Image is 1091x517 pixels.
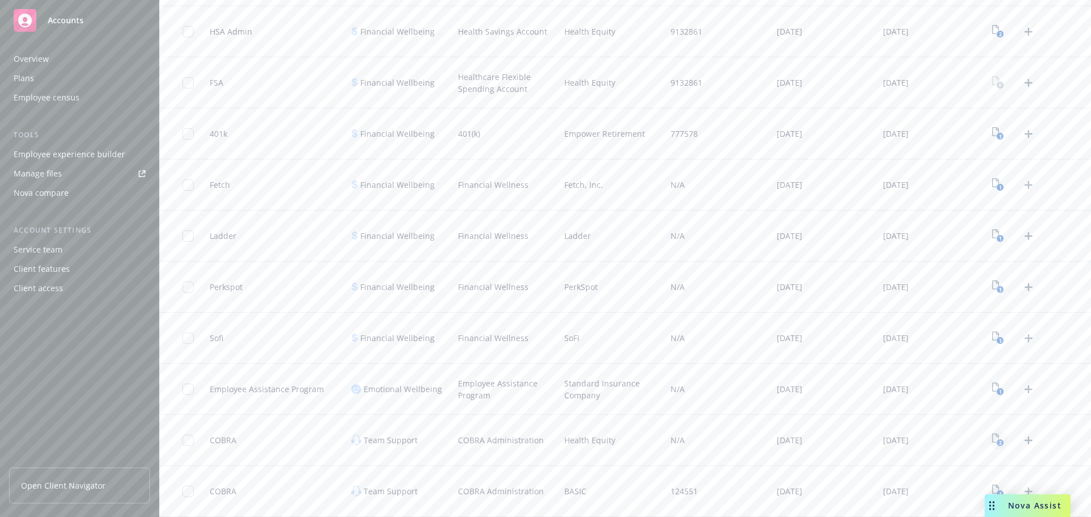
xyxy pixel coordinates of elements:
[360,332,435,344] span: Financial Wellbeing
[14,89,80,107] div: Employee census
[1019,176,1038,194] a: Upload Plan Documents
[14,145,125,163] div: Employee experience builder
[9,69,150,87] a: Plans
[458,434,544,446] span: COBRA Administration
[182,179,194,191] input: Toggle Row Selected
[883,26,909,37] span: [DATE]
[989,176,1007,194] a: View Plan Documents
[777,230,802,242] span: [DATE]
[14,50,49,68] div: Overview
[671,230,685,242] span: N/A
[564,281,598,293] span: PerkSpot
[210,383,324,395] span: Employee Assistance Program
[671,77,702,89] span: 9132861
[48,16,84,25] span: Accounts
[564,434,615,446] span: Health Equity
[9,89,150,107] a: Employee census
[360,230,435,242] span: Financial Wellbeing
[210,77,223,89] span: FSA
[1019,380,1038,398] a: Upload Plan Documents
[777,77,802,89] span: [DATE]
[989,23,1007,41] a: View Plan Documents
[671,332,685,344] span: N/A
[883,332,909,344] span: [DATE]
[14,184,69,202] div: Nova compare
[999,235,1002,242] text: 1
[985,494,999,517] div: Drag to move
[777,485,802,497] span: [DATE]
[364,434,418,446] span: Team Support
[14,165,62,183] div: Manage files
[360,179,435,191] span: Financial Wellbeing
[9,279,150,297] a: Client access
[458,281,528,293] span: Financial Wellness
[9,129,150,141] div: Tools
[360,77,435,89] span: Financial Wellbeing
[564,332,580,344] span: SoFi
[458,26,547,37] span: Health Savings Account
[1019,125,1038,143] a: Upload Plan Documents
[9,165,150,183] a: Manage files
[989,380,1007,398] a: View Plan Documents
[1019,278,1038,296] a: Upload Plan Documents
[1019,482,1038,501] a: Upload Plan Documents
[14,260,70,278] div: Client features
[671,179,685,191] span: N/A
[210,128,227,140] span: 401k
[210,434,236,446] span: COBRA
[182,384,194,395] input: Toggle Row Selected
[210,485,236,497] span: COBRA
[989,482,1007,501] a: View Plan Documents
[9,145,150,163] a: Employee experience builder
[564,128,645,140] span: Empower Retirement
[1008,501,1061,510] span: Nova Assist
[458,179,528,191] span: Financial Wellness
[883,383,909,395] span: [DATE]
[364,383,442,395] span: Emotional Wellbeing
[182,128,194,140] input: Toggle Row Selected
[1019,227,1038,245] a: Upload Plan Documents
[14,241,63,259] div: Service team
[883,281,909,293] span: [DATE]
[777,128,802,140] span: [DATE]
[989,125,1007,143] a: View Plan Documents
[999,184,1002,191] text: 1
[9,260,150,278] a: Client features
[21,480,106,491] span: Open Client Navigator
[671,26,702,37] span: 9132861
[999,490,1002,498] text: 1
[9,5,150,36] a: Accounts
[883,485,909,497] span: [DATE]
[985,494,1071,517] button: Nova Assist
[9,225,150,236] div: Account settings
[182,486,194,497] input: Toggle Row Selected
[883,179,909,191] span: [DATE]
[182,333,194,344] input: Toggle Row Selected
[458,128,480,140] span: 401(k)
[777,179,802,191] span: [DATE]
[1019,74,1038,92] a: Upload Plan Documents
[360,26,435,37] span: Financial Wellbeing
[210,26,252,37] span: HSA Admin
[458,377,555,401] span: Employee Assistance Program
[14,69,34,87] div: Plans
[360,128,435,140] span: Financial Wellbeing
[777,281,802,293] span: [DATE]
[182,281,194,293] input: Toggle Row Selected
[999,388,1002,396] text: 1
[182,230,194,242] input: Toggle Row Selected
[9,50,150,68] a: Overview
[564,26,615,37] span: Health Equity
[989,329,1007,347] a: View Plan Documents
[182,435,194,446] input: Toggle Row Selected
[777,434,802,446] span: [DATE]
[883,434,909,446] span: [DATE]
[210,281,243,293] span: Perkspot
[777,332,802,344] span: [DATE]
[999,133,1002,140] text: 1
[9,241,150,259] a: Service team
[1019,431,1038,449] a: Upload Plan Documents
[989,431,1007,449] a: View Plan Documents
[182,77,194,89] input: Toggle Row Selected
[360,281,435,293] span: Financial Wellbeing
